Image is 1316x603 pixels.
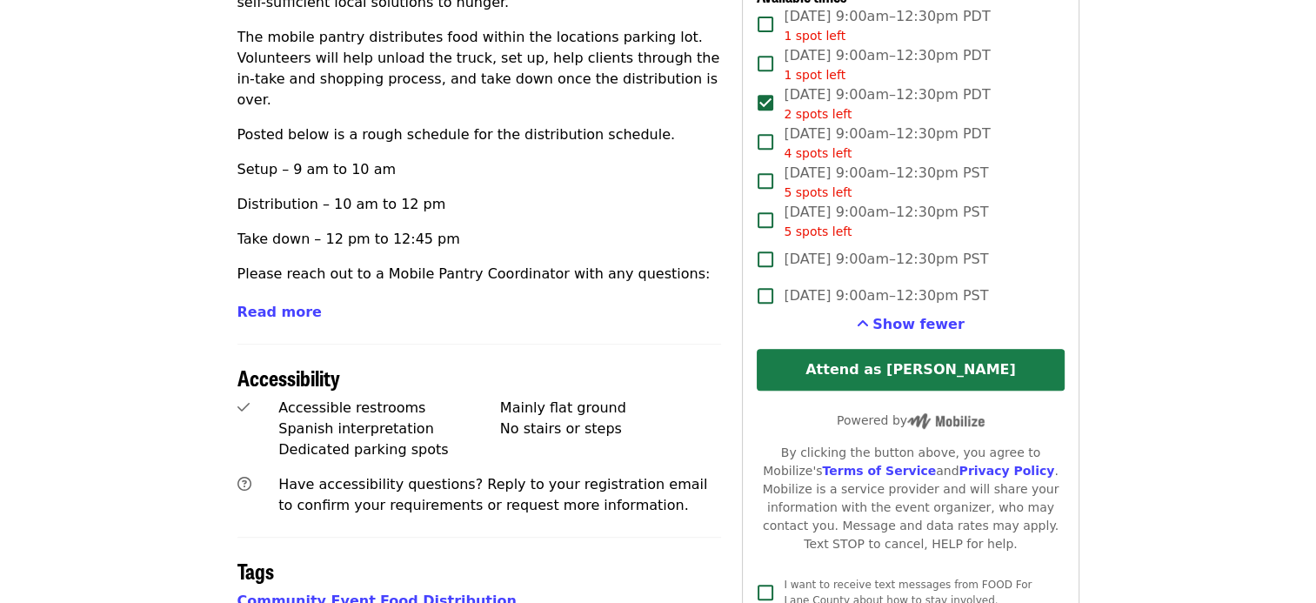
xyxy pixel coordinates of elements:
[237,194,722,215] p: Distribution – 10 am to 12 pm
[278,419,500,439] div: Spanish interpretation
[278,398,500,419] div: Accessible restrooms
[784,68,845,82] span: 1 spot left
[784,84,990,124] span: [DATE] 9:00am–12:30pm PDT
[237,264,722,285] p: Please reach out to a Mobile Pantry Coordinator with any questions:
[837,413,985,427] span: Powered by
[237,399,250,416] i: check icon
[784,185,852,199] span: 5 spots left
[959,464,1054,478] a: Privacy Policy
[237,124,722,145] p: Posted below is a rough schedule for the distribution schedule.
[822,464,936,478] a: Terms of Service
[278,476,707,513] span: Have accessibility questions? Reply to your registration email to confirm your requirements or re...
[237,362,340,392] span: Accessibility
[237,304,322,320] span: Read more
[784,285,988,306] span: [DATE] 9:00am–12:30pm PST
[784,45,990,84] span: [DATE] 9:00am–12:30pm PDT
[857,314,965,335] button: See more timeslots
[784,107,852,121] span: 2 spots left
[500,419,722,439] div: No stairs or steps
[237,27,722,111] p: The mobile pantry distributes food within the locations parking lot. Volunteers will help unload ...
[237,555,274,586] span: Tags
[237,298,722,340] p: [PERSON_NAME] (she/they/elle) Bilingual Mobile Pantry Coordinator - [EMAIL_ADDRESS][DOMAIN_NAME]
[757,444,1064,553] div: By clicking the button above, you agree to Mobilize's and . Mobilize is a service provider and wi...
[784,202,988,241] span: [DATE] 9:00am–12:30pm PST
[278,439,500,460] div: Dedicated parking spots
[757,349,1064,391] button: Attend as [PERSON_NAME]
[784,163,988,202] span: [DATE] 9:00am–12:30pm PST
[237,229,722,250] p: Take down – 12 pm to 12:45 pm
[784,224,852,238] span: 5 spots left
[784,6,990,45] span: [DATE] 9:00am–12:30pm PDT
[237,159,722,180] p: Setup – 9 am to 10 am
[237,302,322,323] button: Read more
[237,476,251,492] i: question-circle icon
[784,146,852,160] span: 4 spots left
[872,316,965,332] span: Show fewer
[784,29,845,43] span: 1 spot left
[500,398,722,419] div: Mainly flat ground
[784,249,988,270] span: [DATE] 9:00am–12:30pm PST
[907,413,985,429] img: Powered by Mobilize
[784,124,990,163] span: [DATE] 9:00am–12:30pm PDT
